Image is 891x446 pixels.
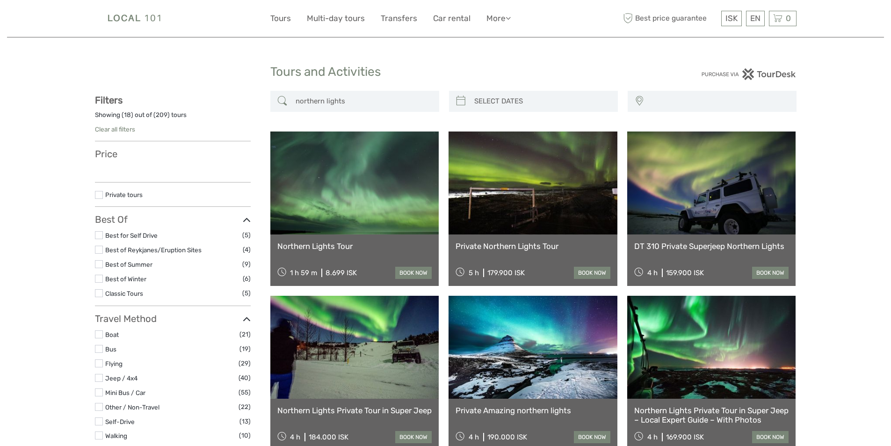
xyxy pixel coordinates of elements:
[433,12,471,25] a: Car rental
[752,267,789,279] a: book now
[105,261,152,268] a: Best of Summer
[124,110,131,119] label: 18
[105,389,145,396] a: Mini Bus / Car
[105,432,127,439] a: Walking
[701,68,796,80] img: PurchaseViaTourDesk.png
[292,93,435,110] input: SEARCH
[105,403,159,411] a: Other / Non-Travel
[243,273,251,284] span: (6)
[456,241,610,251] a: Private Northern Lights Tour
[239,358,251,369] span: (29)
[239,387,251,398] span: (55)
[95,7,175,30] img: Local 101
[725,14,738,23] span: ISK
[634,241,789,251] a: DT 310 Private Superjeep Northern Lights
[666,433,704,441] div: 169.900 ISK
[105,232,158,239] a: Best for Self Drive
[395,431,432,443] a: book now
[290,433,300,441] span: 4 h
[469,269,479,277] span: 5 h
[239,430,251,441] span: (10)
[487,269,525,277] div: 179.900 ISK
[105,275,146,283] a: Best of Winter
[752,431,789,443] a: book now
[239,373,251,383] span: (40)
[105,246,202,254] a: Best of Reykjanes/Eruption Sites
[381,12,417,25] a: Transfers
[105,345,116,353] a: Bus
[239,416,251,427] span: (13)
[105,418,135,425] a: Self-Drive
[634,406,789,425] a: Northern Lights Private Tour in Super Jeep – Local Expert Guide – With Photos
[95,125,135,133] a: Clear all filters
[242,230,251,241] span: (5)
[270,65,621,80] h1: Tours and Activities
[95,95,123,106] strong: Filters
[105,191,143,198] a: Private tours
[105,331,119,338] a: Boat
[156,110,167,119] label: 209
[395,267,432,279] a: book now
[307,12,365,25] a: Multi-day tours
[105,360,123,367] a: Flying
[647,269,658,277] span: 4 h
[666,269,704,277] div: 159.900 ISK
[239,329,251,340] span: (21)
[309,433,348,441] div: 184.000 ISK
[239,402,251,412] span: (22)
[647,433,658,441] span: 4 h
[277,241,432,251] a: Northern Lights Tour
[746,11,765,26] div: EN
[486,12,511,25] a: More
[784,14,792,23] span: 0
[621,11,719,26] span: Best price guarantee
[469,433,479,441] span: 4 h
[456,406,610,415] a: Private Amazing northern lights
[95,110,251,125] div: Showing ( ) out of ( ) tours
[242,259,251,270] span: (9)
[95,313,251,324] h3: Travel Method
[574,267,610,279] a: book now
[326,269,357,277] div: 8.699 ISK
[242,288,251,299] span: (5)
[270,12,291,25] a: Tours
[243,244,251,255] span: (4)
[105,374,138,382] a: Jeep / 4x4
[290,269,317,277] span: 1 h 59 m
[95,214,251,225] h3: Best Of
[105,290,143,297] a: Classic Tours
[574,431,610,443] a: book now
[471,93,613,110] input: SELECT DATES
[239,344,251,354] span: (19)
[487,433,527,441] div: 190.000 ISK
[95,148,251,160] h3: Price
[277,406,432,415] a: Northern Lights Private Tour in Super Jeep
